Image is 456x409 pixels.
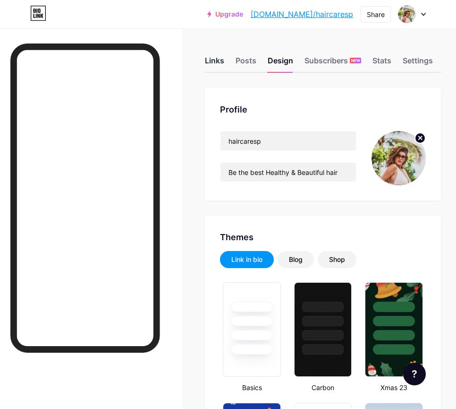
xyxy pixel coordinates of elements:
div: Subscribers [304,55,361,72]
div: Carbon [291,383,355,392]
div: Design [268,55,293,72]
div: Themes [220,231,426,244]
div: Blog [289,255,303,264]
div: Profile [220,103,426,116]
img: hairstylesis [372,131,426,185]
img: hairstylesis [398,5,416,23]
div: Settings [403,55,433,72]
a: [DOMAIN_NAME]/haircaresp [251,9,353,20]
div: Posts [236,55,256,72]
div: Share [367,9,385,19]
span: NEW [351,58,360,63]
input: Bio [220,163,356,182]
input: Name [220,131,356,150]
div: Link in bio [231,255,262,264]
a: Upgrade [207,10,243,18]
div: Basics [220,383,284,392]
div: Stats [372,55,391,72]
div: Links [205,55,224,72]
div: Xmas 23 [362,383,426,392]
div: Shop [329,255,345,264]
